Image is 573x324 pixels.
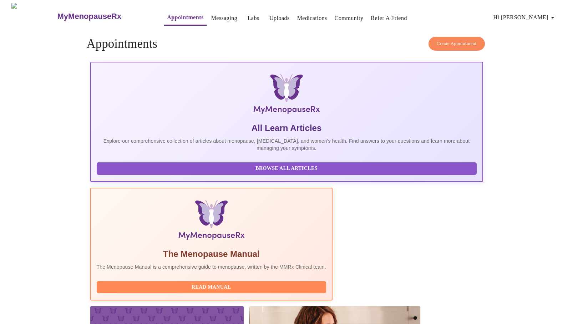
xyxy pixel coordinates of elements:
a: Refer a Friend [371,13,407,23]
a: Community [335,13,364,23]
button: Community [332,11,366,25]
button: Medications [294,11,330,25]
button: Refer a Friend [368,11,410,25]
h5: All Learn Articles [97,122,477,134]
span: Hi [PERSON_NAME] [493,12,557,22]
button: Create Appointment [429,37,485,51]
a: Read Manual [97,284,328,290]
a: Appointments [167,12,203,22]
h4: Appointments [87,37,487,51]
button: Messaging [208,11,240,25]
a: Medications [297,13,327,23]
a: Messaging [211,13,237,23]
button: Browse All Articles [97,162,477,175]
h3: MyMenopauseRx [57,12,122,21]
a: Browse All Articles [97,165,478,171]
button: Labs [242,11,265,25]
h5: The Menopause Manual [97,248,326,260]
button: Hi [PERSON_NAME] [491,10,560,25]
button: Uploads [267,11,293,25]
button: Appointments [164,10,206,26]
span: Create Appointment [437,40,477,48]
span: Browse All Articles [104,164,470,173]
button: Read Manual [97,281,326,294]
img: MyMenopauseRx Logo [11,3,56,30]
a: Uploads [269,13,290,23]
p: Explore our comprehensive collection of articles about menopause, [MEDICAL_DATA], and women's hea... [97,137,477,152]
p: The Menopause Manual is a comprehensive guide to menopause, written by the MMRx Clinical team. [97,263,326,270]
a: Labs [248,13,259,23]
a: MyMenopauseRx [56,4,150,29]
span: Read Manual [104,283,319,292]
img: Menopause Manual [133,200,290,243]
img: MyMenopauseRx Logo [156,74,417,117]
